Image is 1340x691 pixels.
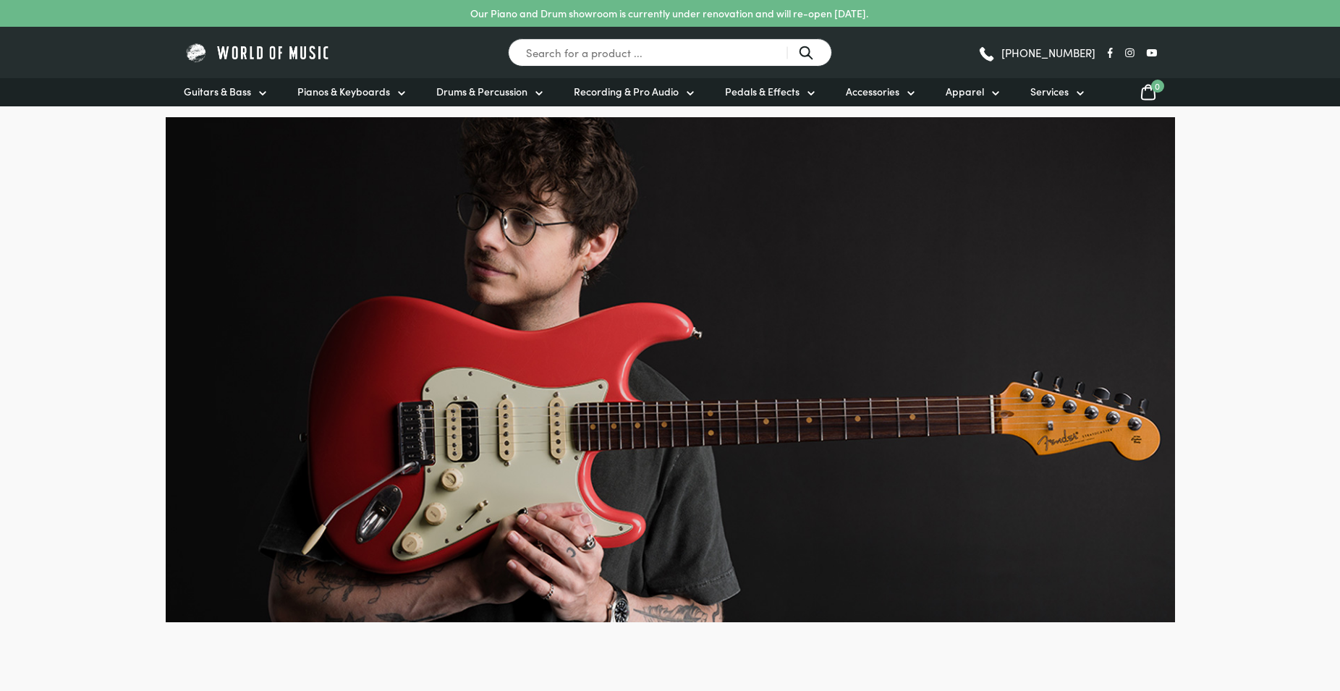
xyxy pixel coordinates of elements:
[1030,84,1069,99] span: Services
[978,42,1095,64] a: [PHONE_NUMBER]
[1151,80,1164,93] span: 0
[846,84,899,99] span: Accessories
[470,6,868,21] p: Our Piano and Drum showroom is currently under renovation and will re-open [DATE].
[1001,47,1095,58] span: [PHONE_NUMBER]
[166,117,1175,622] img: Fender-Ultraluxe-Hero
[184,41,332,64] img: World of Music
[1130,532,1340,691] iframe: Chat with our support team
[436,84,527,99] span: Drums & Percussion
[946,84,984,99] span: Apparel
[508,38,832,67] input: Search for a product ...
[725,84,800,99] span: Pedals & Effects
[297,84,390,99] span: Pianos & Keyboards
[184,84,251,99] span: Guitars & Bass
[574,84,679,99] span: Recording & Pro Audio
